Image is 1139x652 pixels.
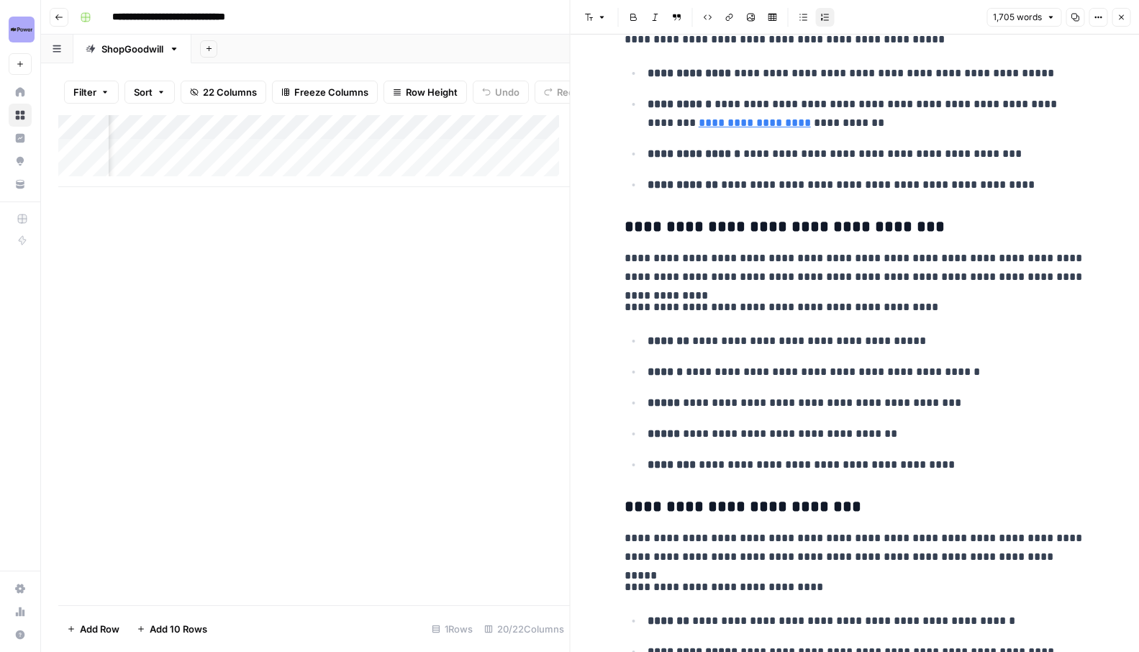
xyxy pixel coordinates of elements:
[384,81,467,104] button: Row Height
[426,617,478,640] div: 1 Rows
[9,600,32,623] a: Usage
[58,617,128,640] button: Add Row
[134,85,153,99] span: Sort
[9,577,32,600] a: Settings
[101,42,163,56] div: ShopGoodwill
[9,12,32,47] button: Workspace: Power Digital
[9,127,32,150] a: Insights
[9,104,32,127] a: Browse
[128,617,216,640] button: Add 10 Rows
[150,622,207,636] span: Add 10 Rows
[473,81,529,104] button: Undo
[557,85,580,99] span: Redo
[9,81,32,104] a: Home
[73,35,191,63] a: ShopGoodwill
[9,623,32,646] button: Help + Support
[73,85,96,99] span: Filter
[478,617,570,640] div: 20/22 Columns
[64,81,119,104] button: Filter
[495,85,519,99] span: Undo
[9,173,32,196] a: Your Data
[124,81,175,104] button: Sort
[993,11,1042,24] span: 1,705 words
[272,81,378,104] button: Freeze Columns
[9,150,32,173] a: Opportunities
[406,85,458,99] span: Row Height
[9,17,35,42] img: Power Digital Logo
[986,8,1061,27] button: 1,705 words
[181,81,266,104] button: 22 Columns
[80,622,119,636] span: Add Row
[535,81,589,104] button: Redo
[294,85,368,99] span: Freeze Columns
[203,85,257,99] span: 22 Columns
